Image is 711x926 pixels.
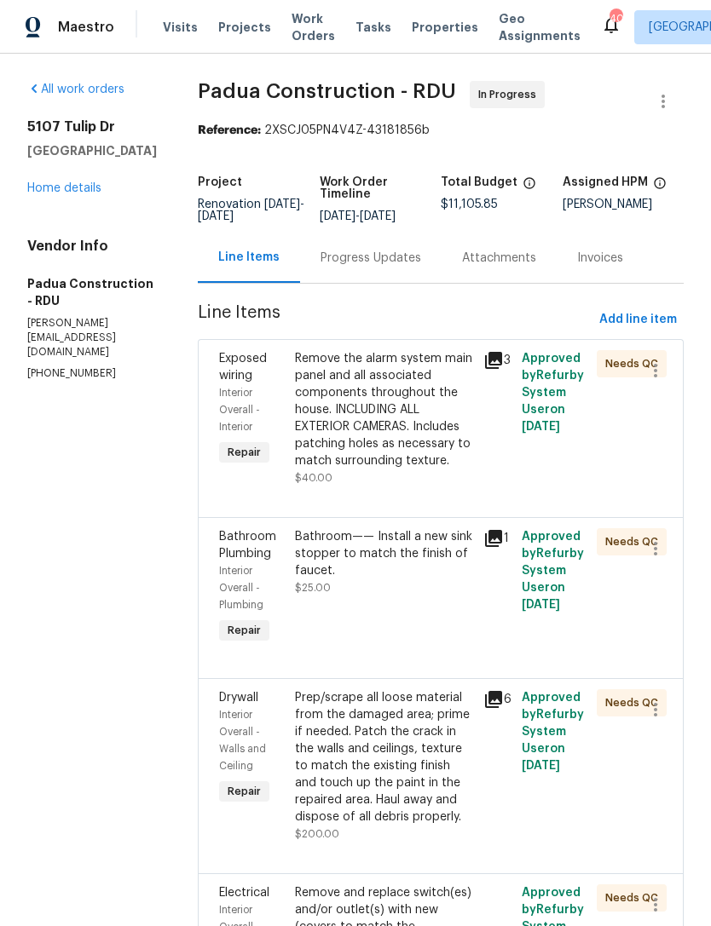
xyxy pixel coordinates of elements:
[218,249,280,266] div: Line Items
[218,19,271,36] span: Projects
[221,783,268,800] span: Repair
[198,198,304,222] span: Renovation
[295,583,331,593] span: $25.00
[219,353,267,382] span: Exposed wiring
[522,599,560,611] span: [DATE]
[27,83,124,95] a: All work orders
[483,528,511,549] div: 1
[198,210,234,222] span: [DATE]
[320,210,355,222] span: [DATE]
[219,531,276,560] span: Bathroom Plumbing
[27,238,157,255] h4: Vendor Info
[27,118,157,135] h2: 5107 Tulip Dr
[522,421,560,433] span: [DATE]
[27,182,101,194] a: Home details
[462,250,536,267] div: Attachments
[198,122,684,139] div: 2XSCJ05PN4V4Z-43181856b
[605,355,665,372] span: Needs QC
[523,176,536,198] span: The total cost of line items that have been proposed by Opendoor. This sum includes line items th...
[219,388,260,432] span: Interior Overall - Interior
[483,689,511,710] div: 6
[221,622,268,639] span: Repair
[320,176,442,200] h5: Work Order Timeline
[355,21,391,33] span: Tasks
[592,304,684,336] button: Add line item
[292,10,335,44] span: Work Orders
[295,829,339,839] span: $200.00
[221,444,268,461] span: Repair
[198,124,261,136] b: Reference:
[522,353,584,433] span: Approved by Refurby System User on
[599,309,677,331] span: Add line item
[163,19,198,36] span: Visits
[320,210,396,222] span: -
[605,889,665,906] span: Needs QC
[295,473,332,483] span: $40.00
[563,198,685,210] div: [PERSON_NAME]
[198,304,592,336] span: Line Items
[58,19,114,36] span: Maestro
[198,81,456,101] span: Padua Construction - RDU
[219,887,269,899] span: Electrical
[605,694,665,711] span: Needs QC
[441,176,517,188] h5: Total Budget
[27,316,157,359] p: [PERSON_NAME][EMAIL_ADDRESS][DOMAIN_NAME]
[219,566,263,610] span: Interior Overall - Plumbing
[295,350,474,469] div: Remove the alarm system main panel and all associated components throughout the house. INCLUDING ...
[360,210,396,222] span: [DATE]
[198,176,242,188] h5: Project
[577,250,623,267] div: Invoices
[522,531,584,611] span: Approved by Refurby System User on
[653,176,667,198] span: The hpm assigned to this work order.
[522,760,560,772] span: [DATE]
[198,198,304,222] span: -
[219,710,266,771] span: Interior Overall - Walls and Ceiling
[27,142,157,159] h5: [GEOGRAPHIC_DATA]
[321,250,421,267] div: Progress Updates
[264,198,300,210] span: [DATE]
[412,19,478,36] span: Properties
[605,533,665,550] span: Needs QC
[295,528,474,579] div: Bathroom—— Install a new sink stopper to match the finish of faucet.
[610,10,621,27] div: 40
[478,86,543,103] span: In Progress
[563,176,648,188] h5: Assigned HPM
[219,692,258,704] span: Drywall
[441,198,498,210] span: $11,105.85
[27,366,157,381] p: [PHONE_NUMBER]
[483,350,511,371] div: 3
[522,692,584,772] span: Approved by Refurby System User on
[499,10,581,44] span: Geo Assignments
[27,275,157,309] h5: Padua Construction - RDU
[295,689,474,825] div: Prep/scrape all loose material from the damaged area; prime if needed. Patch the crack in the wal...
